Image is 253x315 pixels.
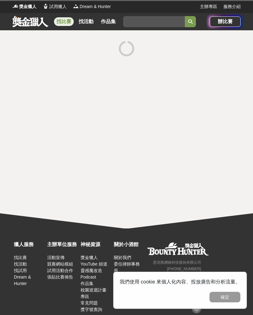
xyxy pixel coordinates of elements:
[114,241,144,248] div: 關於小酒館
[81,255,107,266] a: 獎金獵人 YouTube 頻道
[81,287,106,299] a: 校園巡迴計畫專區
[47,268,73,273] a: 試用活動合作
[80,3,111,10] span: Dream & Hunter
[47,275,73,279] a: 張貼比賽佈告
[192,304,201,313] img: LINE
[14,255,27,260] a: 找比賽
[81,281,93,286] a: 作品集
[167,267,201,271] small: [PHONE_NUMBER]
[12,3,36,10] a: Logo獎金獵人
[47,241,77,248] div: 主辦單位服務
[223,3,241,10] a: 服務介紹
[14,275,31,286] a: Dream & Hunter
[47,262,73,266] a: 競賽網站模組
[43,3,67,10] a: Logo試用獵人
[81,241,111,248] div: 神秘資源
[209,292,240,302] button: 確定
[120,279,240,284] span: 我們使用 cookie 來個人化內容、投放廣告和分析流量。
[49,3,67,10] span: 試用獵人
[210,16,241,27] a: 辦比賽
[81,268,102,279] a: 靈感魔改造 Podcast
[114,255,131,260] a: 關於我們
[14,268,27,273] a: 找試用
[19,3,36,10] span: 獎金獵人
[81,307,102,312] a: 獎字號查詢
[73,3,79,9] img: Logo
[47,255,64,260] a: 活動宣傳
[43,3,49,9] img: Logo
[54,17,74,26] a: 找比賽
[98,17,118,26] a: 作品集
[73,3,111,10] a: LogoDream & Hunter
[200,3,217,10] a: 主辦專區
[76,17,96,26] a: 找活動
[14,262,27,266] a: 找活動
[12,3,19,9] img: Logo
[153,260,201,265] small: 恩克斯網路科技股份有限公司
[14,241,44,248] div: 獵人服務
[114,262,140,273] a: 委任律師事務所
[81,300,98,305] a: 常見問題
